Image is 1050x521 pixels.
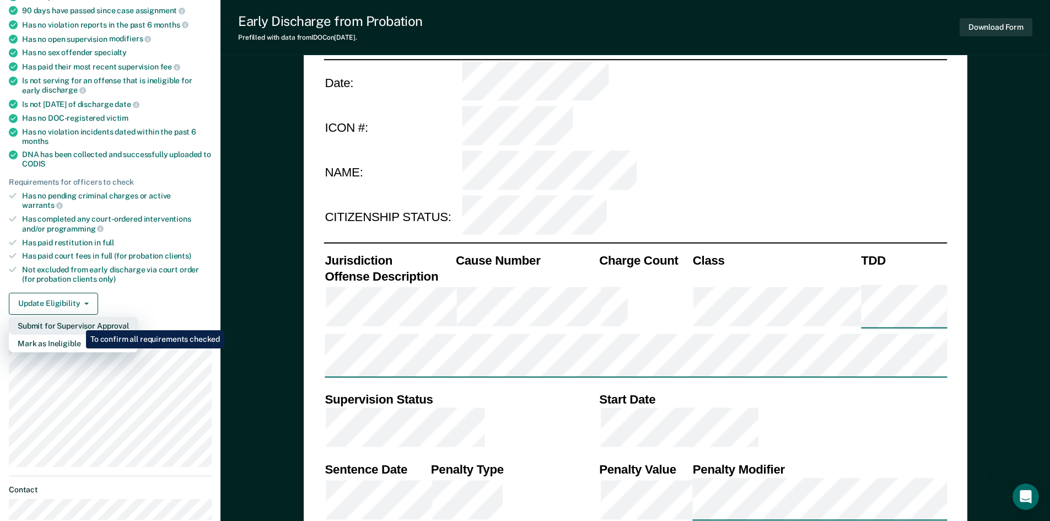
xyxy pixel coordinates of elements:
span: date [115,100,139,109]
th: Charge Count [598,252,692,268]
span: full [103,238,114,247]
td: ICON #: [324,105,461,150]
td: NAME: [324,150,461,195]
th: Jurisdiction [324,252,455,268]
span: programming [47,224,104,233]
td: Date: [324,59,461,105]
button: Mark as Ineligible [9,335,138,352]
iframe: Intercom live chat [1013,484,1039,510]
span: warrants [22,201,63,210]
span: only) [99,275,116,283]
div: Has paid restitution in [22,238,212,248]
th: Penalty Modifier [691,461,947,477]
span: assignment [136,6,185,15]
div: DNA has been collected and successfully uploaded to [22,150,212,169]
th: Cause Number [454,252,597,268]
div: 90 days have passed since case [22,6,212,15]
div: Has paid court fees in full (for probation [22,251,212,261]
span: victim [106,114,128,122]
button: Download Form [960,18,1032,36]
th: Class [691,252,859,268]
button: Submit for Supervisor Approval [9,317,138,335]
div: Has no sex offender [22,48,212,57]
div: Requirements for officers to check [9,178,212,187]
div: Has no DOC-registered [22,114,212,123]
span: specialty [94,48,127,57]
span: modifiers [109,34,152,43]
span: clients) [165,251,191,260]
span: months [22,137,49,146]
span: fee [160,62,180,71]
th: Sentence Date [324,461,429,477]
span: discharge [42,85,86,94]
th: TDD [860,252,947,268]
dt: Contact [9,485,212,495]
span: CODIS [22,159,45,168]
td: CITIZENSHIP STATUS: [324,195,461,240]
span: months [154,20,189,29]
th: Supervision Status [324,391,598,407]
div: Not excluded from early discharge via court order (for probation clients [22,265,212,284]
button: Update Eligibility [9,293,98,315]
div: Has no pending criminal charges or active [22,191,212,210]
th: Penalty Value [598,461,692,477]
th: Penalty Type [429,461,597,477]
th: Start Date [598,391,947,407]
div: Has paid their most recent supervision [22,62,212,72]
div: Has no violation reports in the past 6 [22,20,212,30]
div: Is not [DATE] of discharge [22,99,212,109]
div: Early Discharge from Probation [238,13,423,29]
th: Offense Description [324,268,455,284]
div: Has completed any court-ordered interventions and/or [22,214,212,233]
div: Prefilled with data from IDOC on [DATE] . [238,34,423,41]
div: Has no open supervision [22,34,212,44]
div: Is not serving for an offense that is ineligible for early [22,76,212,95]
div: Has no violation incidents dated within the past 6 [22,127,212,146]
